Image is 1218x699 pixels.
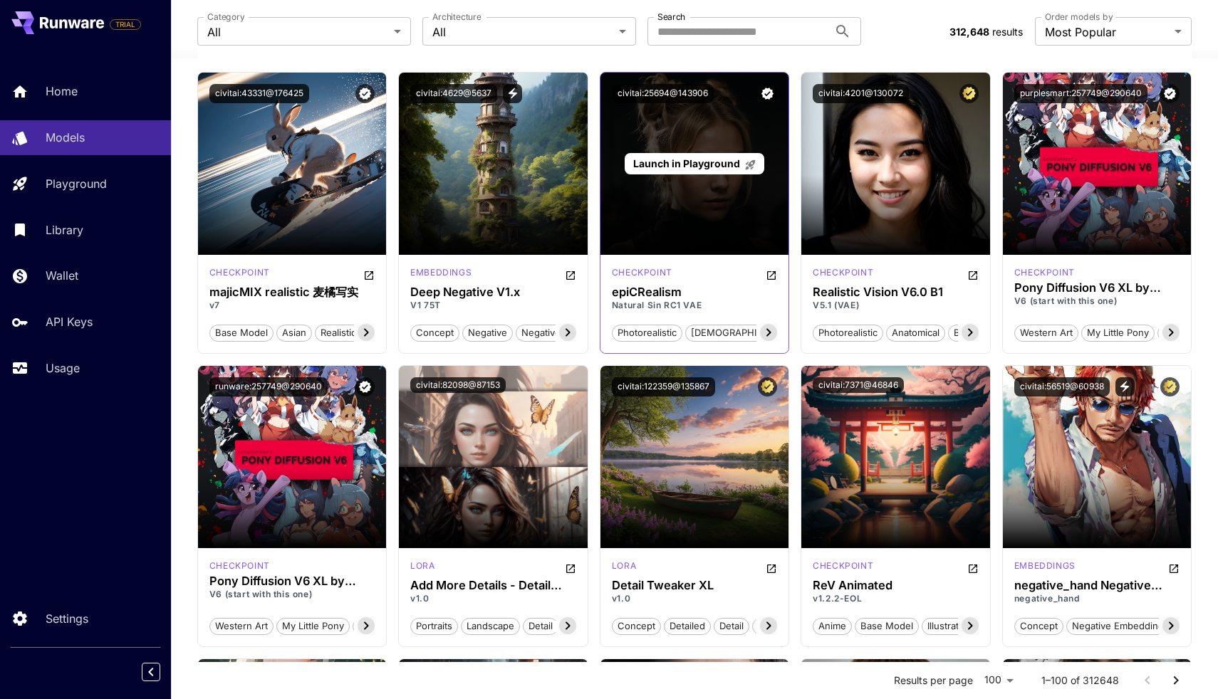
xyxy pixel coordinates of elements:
button: western art [209,616,274,635]
p: lora [410,559,434,572]
span: results [992,26,1023,38]
button: photorealistic [813,323,883,342]
h3: negative_hand Negative Embedding [1014,579,1180,592]
button: photorealistic [612,323,682,342]
span: base model [855,619,918,634]
span: western art [210,619,273,634]
span: concept [613,619,660,634]
button: detail [714,616,749,635]
span: enhancer [753,619,805,634]
button: negative [462,323,513,342]
p: Usage [46,359,80,377]
p: Playground [46,175,107,192]
p: Settings [46,610,88,627]
span: 312,648 [949,26,989,38]
h3: Realistic Vision V6.0 B1 [813,285,979,299]
h3: majicMIX realistic 麦橘写实 [209,285,375,299]
label: Search [657,11,685,23]
div: SD 1.5 [612,266,672,283]
button: portraits [410,616,458,635]
button: anime [813,616,852,635]
span: anatomical [887,326,944,340]
span: TRIAL [110,19,140,30]
button: anatomical [886,323,945,342]
span: detail [524,619,558,634]
span: illustration [922,619,977,634]
p: V5.1 (VAE) [813,299,979,312]
h3: Add More Details - Detail Enhancer / Tweaker (细节调整) LoRA [410,579,576,592]
button: civitai:4629@5637 [410,84,497,103]
button: civitai:25694@143906 [612,84,714,103]
p: V6 (start with this one) [209,588,375,601]
span: negative [463,326,512,340]
p: checkpoint [612,266,672,279]
span: photorealistic [613,326,682,340]
div: Detail Tweaker XL [612,579,778,592]
button: asian [276,323,312,342]
span: base model [949,326,1011,340]
p: API Keys [46,313,93,330]
p: checkpoint [813,559,873,572]
p: V1 75T [410,299,576,312]
button: runware:257749@290640 [209,377,328,396]
div: SDXL 1.0 [612,559,636,577]
button: realistic [315,323,362,342]
button: Open in CivitAI [363,266,375,283]
button: Open in CivitAI [766,559,777,577]
span: All [432,23,613,41]
div: Deep Negative V1.x [410,285,576,299]
span: photorealistic [813,326,883,340]
span: negative embedding [516,326,618,340]
span: anime [813,619,851,634]
p: Library [46,221,83,238]
div: SD 1.5 [410,266,472,283]
button: concept [612,616,661,635]
span: my little pony [277,619,349,634]
div: ReV Animated [813,579,979,592]
div: SD 1.5 [1014,559,1076,577]
div: SD 1.5 [813,559,873,577]
button: illustration [922,616,978,635]
p: Models [46,129,85,146]
div: Pony Diffusion V6 XL by PurpleSmart [1014,281,1180,295]
button: civitai:43331@176425 [209,84,309,103]
p: checkpoint [813,266,873,279]
div: Pony [1014,266,1075,279]
a: Launch in Playground [625,153,764,175]
label: Architecture [432,11,481,23]
p: Results per page [894,673,973,688]
label: Category [207,11,245,23]
button: concept [410,323,459,342]
button: detail [523,616,558,635]
button: negative embedding [516,323,619,342]
button: civitai:4201@130072 [813,84,909,103]
p: checkpoint [209,266,270,279]
p: embeddings [1014,559,1076,572]
h3: epiCRealism [612,285,778,299]
button: Verified working [355,84,375,103]
p: v1.0 [612,592,778,605]
button: Open in CivitAI [967,266,979,283]
div: SD 1.5 [209,266,270,283]
button: Collapse sidebar [142,663,160,681]
button: [DEMOGRAPHIC_DATA] [685,323,800,342]
button: Verified working [758,84,777,103]
button: View trigger words [503,84,522,103]
span: base model [210,326,273,340]
button: Open in CivitAI [565,559,576,577]
span: Add your payment card to enable full platform functionality. [110,16,141,33]
div: 100 [979,670,1019,690]
span: portraits [411,619,457,634]
button: enhancer [752,616,806,635]
p: Wallet [46,267,78,284]
button: negative embedding [1066,616,1170,635]
p: v1.0 [410,592,576,605]
button: civitai:7371@46846 [813,377,904,393]
button: Open in CivitAI [1168,559,1180,577]
p: negative_hand [1014,592,1180,605]
span: realistic [316,326,361,340]
span: landscape [462,619,519,634]
p: v7 [209,299,375,312]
